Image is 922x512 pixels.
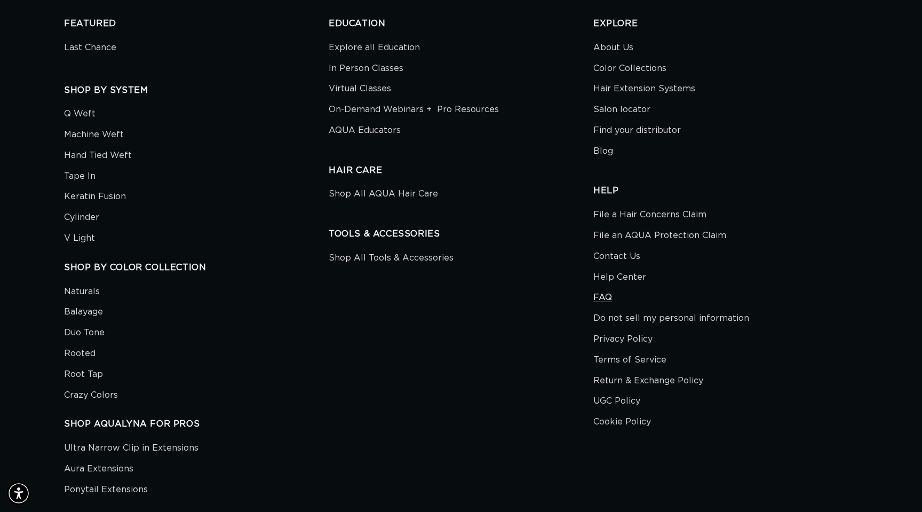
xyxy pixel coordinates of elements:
[593,78,695,99] a: Hair Extension Systems
[593,246,640,267] a: Contact Us
[329,186,438,204] a: Shop All AQUA Hair Care
[593,350,666,371] a: Terms of Service
[64,302,103,322] a: Balayage
[593,141,613,162] a: Blog
[64,207,99,228] a: Cylinder
[64,479,148,500] a: Ponytail Extensions
[64,364,103,385] a: Root Tap
[64,228,95,249] a: V Light
[593,120,681,141] a: Find your distributor
[593,308,749,329] a: Do not sell my personal information
[593,391,640,412] a: UGC Policy
[869,461,922,512] iframe: Chat Widget
[329,99,499,120] a: On-Demand Webinars + Pro Resources
[329,18,593,29] h2: EDUCATION
[329,78,391,99] a: Virtual Classes
[64,459,133,479] a: Aura Extensions
[593,207,706,225] a: File a Hair Concerns Claim
[593,185,858,196] h2: HELP
[593,18,858,29] h2: EXPLORE
[64,145,132,166] a: Hand Tied Weft
[329,58,403,79] a: In Person Classes
[593,99,650,120] a: Salon locator
[64,166,96,187] a: Tape In
[64,106,96,124] a: Q Weft
[64,284,100,302] a: Naturals
[329,165,593,176] h2: HAIR CARE
[64,40,116,58] a: Last Chance
[64,440,198,459] a: Ultra Narrow Clip in Extensions
[593,225,726,246] a: File an AQUA Protection Claim
[64,18,329,29] h2: FEATURED
[329,120,401,141] a: AQUA Educators
[593,58,666,79] a: Color Collections
[64,343,96,364] a: Rooted
[593,287,612,308] a: FAQ
[64,385,118,406] a: Crazy Colors
[593,267,646,288] a: Help Center
[64,124,124,145] a: Machine Weft
[329,250,454,269] a: Shop All Tools & Accessories
[64,85,329,96] h2: SHOP BY SYSTEM
[7,482,30,505] div: Accessibility Menu
[329,40,420,58] a: Explore all Education
[593,40,633,58] a: About Us
[64,322,105,343] a: Duo Tone
[64,419,329,430] h2: SHOP AQUALYNA FOR PROS
[64,186,126,207] a: Keratin Fusion
[64,262,329,273] h2: SHOP BY COLOR COLLECTION
[593,412,651,432] a: Cookie Policy
[593,371,703,391] a: Return & Exchange Policy
[329,229,593,240] h2: TOOLS & ACCESSORIES
[593,329,653,350] a: Privacy Policy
